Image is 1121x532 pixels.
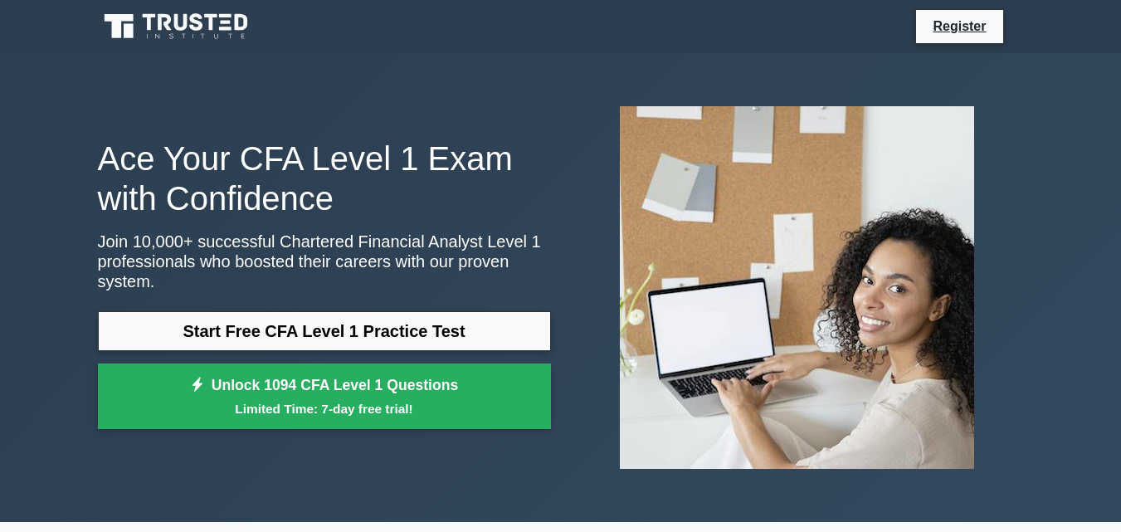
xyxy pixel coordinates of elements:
[98,311,551,351] a: Start Free CFA Level 1 Practice Test
[119,399,530,418] small: Limited Time: 7-day free trial!
[923,16,996,37] a: Register
[98,232,551,291] p: Join 10,000+ successful Chartered Financial Analyst Level 1 professionals who boosted their caree...
[98,139,551,218] h1: Ace Your CFA Level 1 Exam with Confidence
[98,364,551,430] a: Unlock 1094 CFA Level 1 QuestionsLimited Time: 7-day free trial!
